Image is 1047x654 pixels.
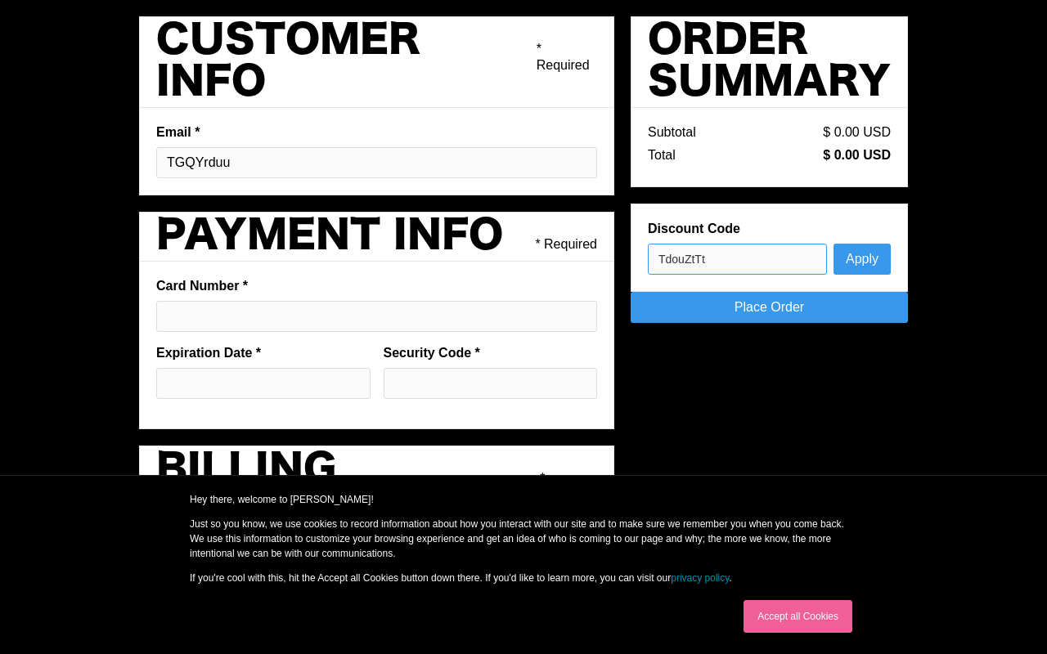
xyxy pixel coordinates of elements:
div: $ 0.00 USD [823,147,891,163]
iframe: Secure CVC input frame [394,375,587,389]
h2: Order Summary [648,20,891,104]
h2: Customer Info [156,20,537,104]
div: $ 0.00 USD [823,124,891,141]
a: privacy policy [671,572,729,584]
p: If you're cool with this, hit the Accept all Cookies button down there. If you'd like to learn mo... [190,571,857,585]
div: * Required [540,470,597,503]
a: Place Order [631,292,908,323]
label: Email * [156,124,597,141]
label: Expiration Date * [156,345,371,361]
button: Apply Discount [834,244,891,275]
div: Total [648,147,676,163]
a: Accept all Cookies [744,600,852,633]
p: Hey there, welcome to [PERSON_NAME]! [190,492,857,507]
label: Card Number * [156,278,597,294]
div: Subtotal [648,124,696,141]
iframe: Secure expiration date input frame [167,375,360,389]
label: Security Code * [384,345,598,361]
label: Discount Code [648,221,891,237]
p: Just so you know, we use cookies to record information about how you interact with our site and t... [190,517,857,561]
h2: Payment Info [156,216,503,258]
div: * Required [535,236,597,253]
iframe: Secure card number input frame [167,308,586,322]
div: * Required [537,41,597,74]
h2: Billing Address [156,450,540,533]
